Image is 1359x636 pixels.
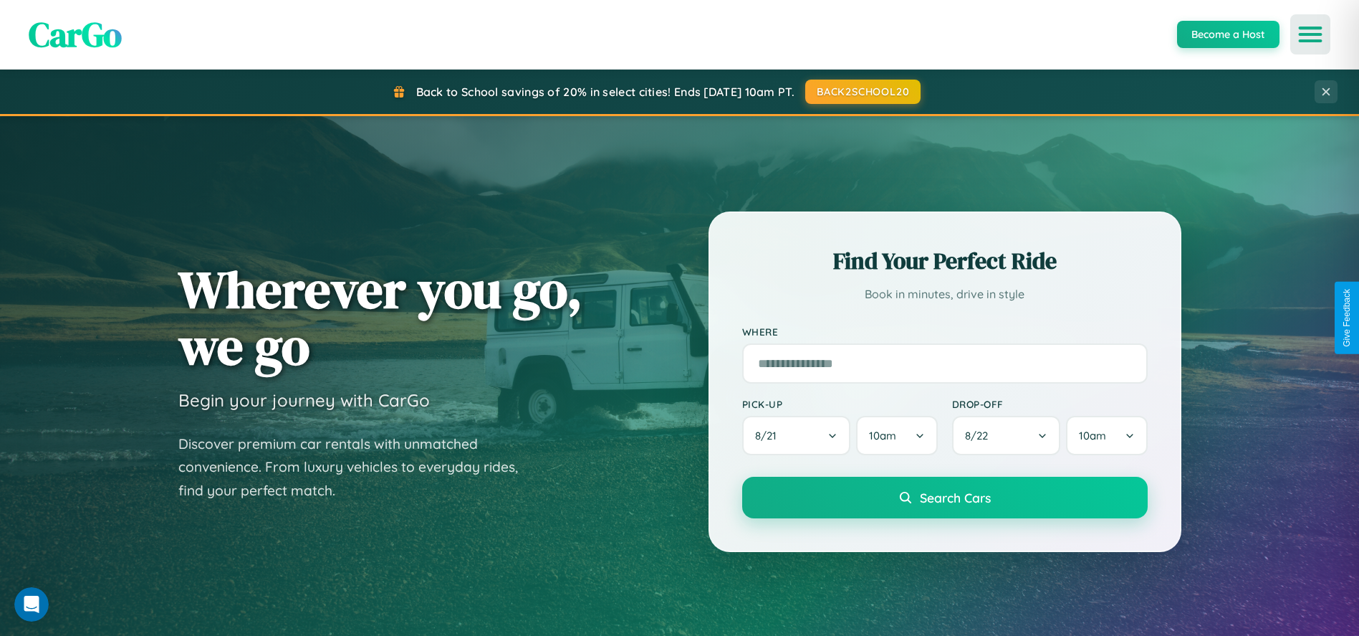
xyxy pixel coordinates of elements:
button: Search Cars [742,477,1148,518]
p: Book in minutes, drive in style [742,284,1148,305]
label: Drop-off [952,398,1148,410]
span: 8 / 22 [965,429,995,442]
button: 8/21 [742,416,851,455]
span: CarGo [29,11,122,58]
span: 10am [1079,429,1106,442]
span: Back to School savings of 20% in select cities! Ends [DATE] 10am PT. [416,85,794,99]
button: Open menu [1290,14,1330,54]
button: 10am [856,416,937,455]
label: Pick-up [742,398,938,410]
button: Become a Host [1177,21,1279,48]
button: 8/22 [952,416,1061,455]
h3: Begin your journey with CarGo [178,389,430,411]
h1: Wherever you go, we go [178,261,582,374]
button: BACK2SCHOOL20 [805,80,921,104]
button: 10am [1066,416,1147,455]
span: Search Cars [920,490,991,506]
label: Where [742,326,1148,338]
h2: Find Your Perfect Ride [742,245,1148,277]
span: 10am [869,429,896,442]
span: 8 / 21 [755,429,784,442]
div: Give Feedback [1342,289,1352,347]
p: Discover premium car rentals with unmatched convenience. From luxury vehicles to everyday rides, ... [178,432,537,503]
iframe: Intercom live chat [14,587,49,622]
